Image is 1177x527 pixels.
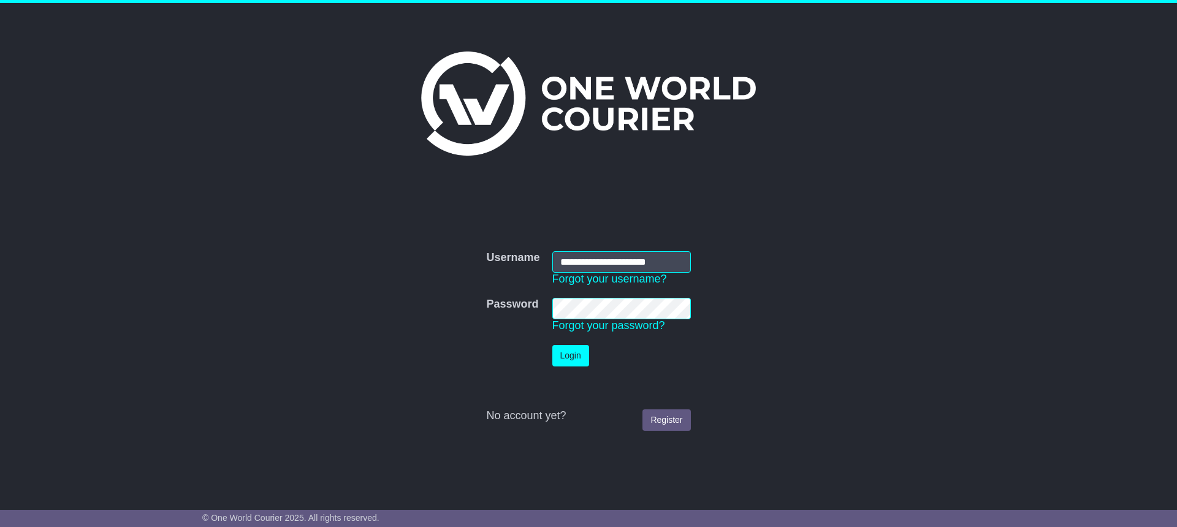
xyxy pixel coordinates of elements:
button: Login [552,345,589,366]
a: Forgot your password? [552,319,665,332]
span: © One World Courier 2025. All rights reserved. [202,513,379,523]
label: Username [486,251,539,265]
div: No account yet? [486,409,690,423]
img: One World [421,51,756,156]
a: Register [642,409,690,431]
label: Password [486,298,538,311]
a: Forgot your username? [552,273,667,285]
